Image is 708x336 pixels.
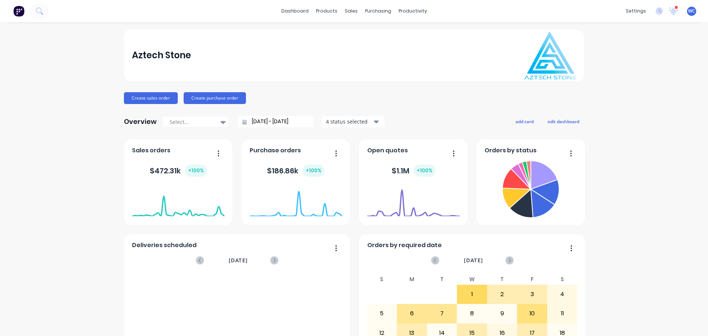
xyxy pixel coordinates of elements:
[185,164,207,177] div: + 100 %
[457,304,487,323] div: 8
[392,164,435,177] div: $ 1.1M
[13,6,24,17] img: Factory
[367,274,397,285] div: S
[547,274,577,285] div: S
[250,146,301,155] span: Purchase orders
[487,304,517,323] div: 9
[548,285,577,304] div: 4
[688,8,695,14] span: WC
[312,6,341,17] div: products
[457,274,487,285] div: W
[543,117,584,126] button: edit dashboard
[278,6,312,17] a: dashboard
[303,164,324,177] div: + 100 %
[326,118,372,125] div: 4 status selected
[487,285,517,304] div: 2
[132,146,170,155] span: Sales orders
[511,117,538,126] button: add card
[395,6,431,17] div: productivity
[132,241,197,250] span: Deliveries scheduled
[487,274,517,285] div: T
[267,164,324,177] div: $ 186.86k
[132,48,191,63] div: Aztech Stone
[229,256,248,264] span: [DATE]
[124,92,178,104] button: Create sales order
[367,304,397,323] div: 5
[397,274,427,285] div: M
[367,146,408,155] span: Open quotes
[367,241,442,250] span: Orders by required date
[341,6,361,17] div: sales
[322,116,385,127] button: 4 status selected
[517,285,547,304] div: 3
[150,164,207,177] div: $ 472.31k
[457,285,487,304] div: 1
[622,6,650,17] div: settings
[464,256,483,264] span: [DATE]
[548,304,577,323] div: 11
[524,31,576,79] img: Aztech Stone
[485,146,537,155] span: Orders by status
[517,304,547,323] div: 10
[397,304,427,323] div: 6
[427,274,457,285] div: T
[361,6,395,17] div: purchasing
[414,164,435,177] div: + 100 %
[517,274,547,285] div: F
[124,114,157,129] div: Overview
[184,92,246,104] button: Create purchase order
[427,304,457,323] div: 7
